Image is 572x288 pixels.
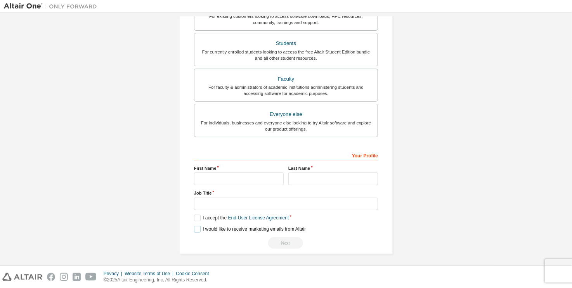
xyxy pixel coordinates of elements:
[199,84,373,97] div: For faculty & administrators of academic institutions administering students and accessing softwa...
[104,277,214,283] p: © 2025 Altair Engineering, Inc. All Rights Reserved.
[125,271,176,277] div: Website Terms of Use
[194,165,284,171] label: First Name
[2,273,42,281] img: altair_logo.svg
[194,237,378,249] div: Read and acccept EULA to continue
[199,120,373,132] div: For individuals, businesses and everyone else looking to try Altair software and explore our prod...
[199,38,373,49] div: Students
[104,271,125,277] div: Privacy
[73,273,81,281] img: linkedin.svg
[199,49,373,61] div: For currently enrolled students looking to access the free Altair Student Edition bundle and all ...
[194,190,378,196] label: Job Title
[194,226,306,233] label: I would like to receive marketing emails from Altair
[60,273,68,281] img: instagram.svg
[85,273,97,281] img: youtube.svg
[199,74,373,85] div: Faculty
[199,13,373,26] div: For existing customers looking to access software downloads, HPC resources, community, trainings ...
[47,273,55,281] img: facebook.svg
[194,149,378,161] div: Your Profile
[194,215,289,221] label: I accept the
[288,165,378,171] label: Last Name
[199,109,373,120] div: Everyone else
[176,271,213,277] div: Cookie Consent
[228,215,289,221] a: End-User License Agreement
[4,2,101,10] img: Altair One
